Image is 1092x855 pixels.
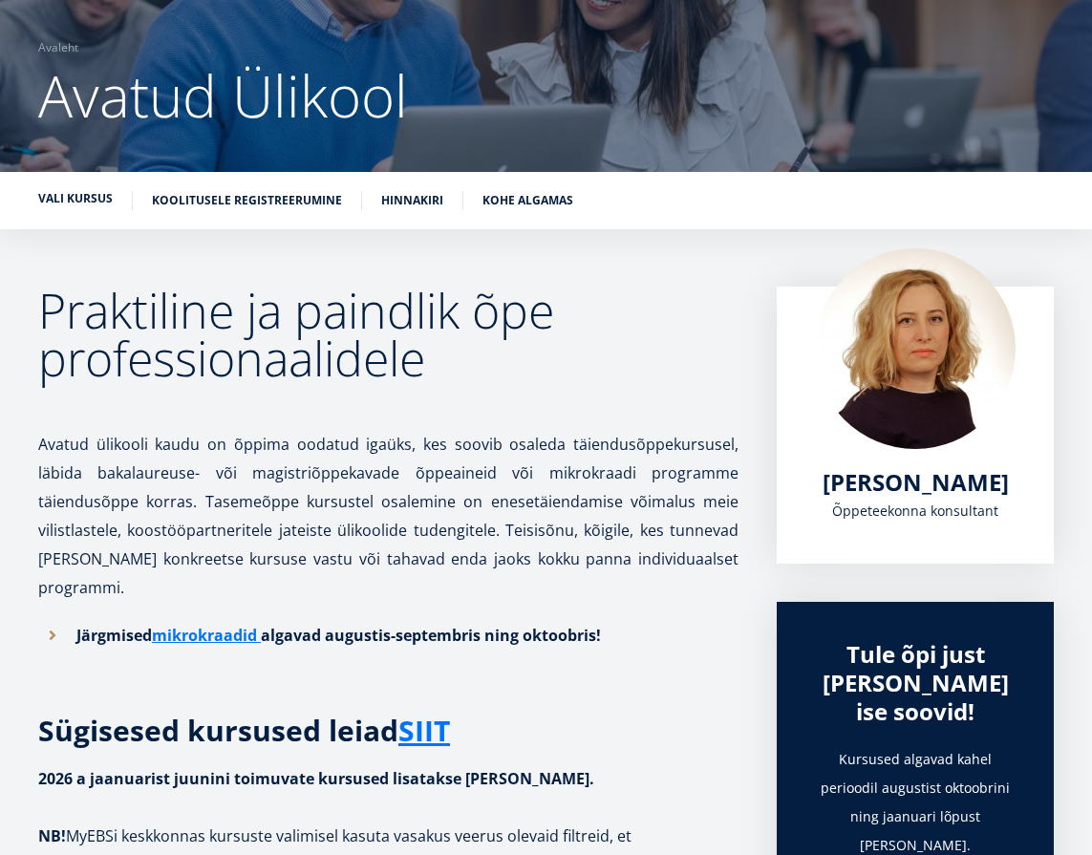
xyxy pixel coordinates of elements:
[38,711,450,750] strong: Sügisesed kursused leiad
[152,621,167,650] a: m
[815,497,1016,525] div: Õppeteekonna konsultant
[482,191,573,210] a: Kohe algamas
[38,768,594,789] strong: 2026 a jaanuarist juunini toimuvate kursused lisatakse [PERSON_NAME].
[38,56,408,135] span: Avatud Ülikool
[351,1,411,18] span: First name
[38,38,78,57] a: Avaleht
[152,191,342,210] a: Koolitusele registreerumine
[823,466,1009,498] span: [PERSON_NAME]
[38,189,113,208] a: Vali kursus
[815,248,1016,449] img: Kadri Osula Learning Journey Advisor
[76,625,601,646] strong: Järgmised algavad augustis-septembris ning oktoobris!
[38,401,739,602] p: Avatud ülikooli kaudu on õppima oodatud igaüks, kes soovib osaleda täiendusõppekursusel, läbida b...
[381,191,443,210] a: Hinnakiri
[38,825,66,846] strong: NB!
[398,716,450,745] a: SIIT
[167,621,257,650] a: ikrokraadid
[823,468,1009,497] a: [PERSON_NAME]
[815,640,1016,726] div: Tule õpi just [PERSON_NAME] ise soovid!
[38,287,739,382] h2: Praktiline ja paindlik õpe professionaalidele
